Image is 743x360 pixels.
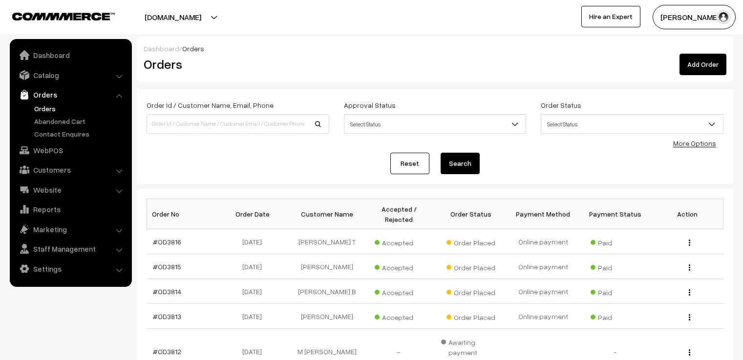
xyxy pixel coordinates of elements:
[375,285,424,298] span: Accepted
[716,10,731,24] img: user
[219,279,291,304] td: [DATE]
[32,129,128,139] a: Contact Enquires
[12,141,128,159] a: WebPOS
[363,199,435,229] th: Accepted / Rejected
[591,260,639,273] span: Paid
[153,262,181,271] a: #OD3815
[375,260,424,273] span: Accepted
[446,285,495,298] span: Order Placed
[689,349,690,356] img: Menu
[581,6,640,27] a: Hire an Expert
[441,153,480,174] button: Search
[153,287,181,296] a: #OD3814
[689,314,690,320] img: Menu
[689,240,690,246] img: Menu
[375,310,424,322] span: Accepted
[291,279,363,304] td: [PERSON_NAME] B
[147,114,329,134] input: Order Id / Customer Name / Customer Email / Customer Phone
[32,116,128,126] a: Abandoned Cart
[689,289,690,296] img: Menu
[344,114,527,134] span: Select Status
[12,220,128,238] a: Marketing
[12,86,128,103] a: Orders
[182,44,204,53] span: Orders
[12,66,128,84] a: Catalog
[291,199,363,229] th: Customer Name
[591,310,639,322] span: Paid
[507,304,579,329] td: Online payment
[541,100,581,110] label: Order Status
[291,254,363,279] td: [PERSON_NAME]
[446,260,495,273] span: Order Placed
[12,260,128,278] a: Settings
[689,264,690,271] img: Menu
[653,5,736,29] button: [PERSON_NAME]
[219,254,291,279] td: [DATE]
[110,5,235,29] button: [DOMAIN_NAME]
[12,13,115,20] img: COMMMERCE
[591,285,639,298] span: Paid
[144,57,328,72] h2: Orders
[446,310,495,322] span: Order Placed
[12,161,128,179] a: Customers
[579,199,652,229] th: Payment Status
[147,100,274,110] label: Order Id / Customer Name, Email, Phone
[507,229,579,254] td: Online payment
[679,54,726,75] a: Add Order
[446,235,495,248] span: Order Placed
[219,304,291,329] td: [DATE]
[541,116,723,133] span: Select Status
[12,240,128,258] a: Staff Management
[291,304,363,329] td: [PERSON_NAME]
[507,254,579,279] td: Online payment
[507,199,579,229] th: Payment Method
[12,46,128,64] a: Dashboard
[541,114,723,134] span: Select Status
[375,235,424,248] span: Accepted
[435,199,508,229] th: Order Status
[651,199,723,229] th: Action
[12,200,128,218] a: Reports
[12,10,98,21] a: COMMMERCE
[147,199,219,229] th: Order No
[219,229,291,254] td: [DATE]
[507,279,579,304] td: Online payment
[673,139,716,147] a: More Options
[344,100,396,110] label: Approval Status
[32,103,128,114] a: Orders
[390,153,429,174] a: Reset
[12,181,128,199] a: Website
[144,43,726,54] div: /
[219,199,291,229] th: Order Date
[291,229,363,254] td: [PERSON_NAME] T
[591,235,639,248] span: Paid
[153,238,181,246] a: #OD3816
[153,312,181,320] a: #OD3813
[144,44,179,53] a: Dashboard
[153,347,181,356] a: #OD3812
[344,116,526,133] span: Select Status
